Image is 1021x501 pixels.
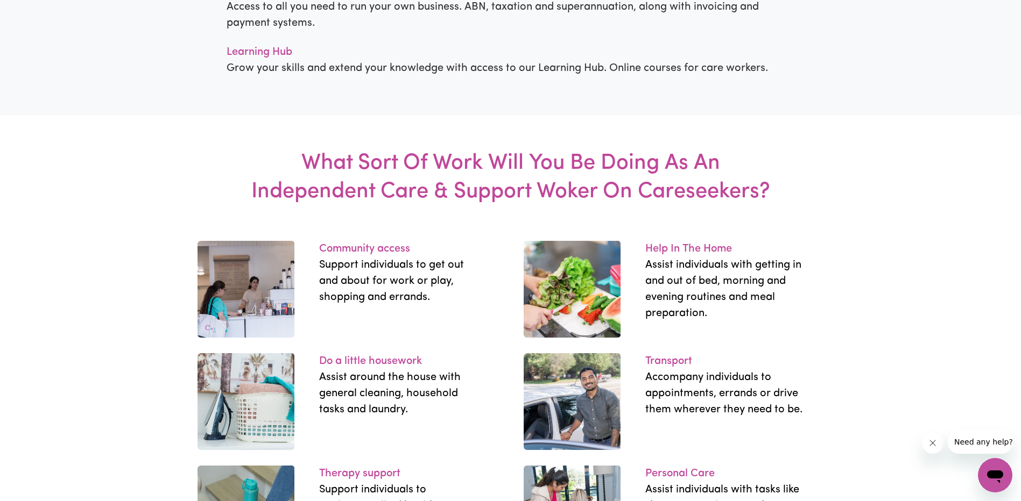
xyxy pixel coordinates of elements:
[524,241,621,338] img: work-21.3fa7cca1.jpg
[524,353,621,450] img: work-22.b58e9bca.jpg
[319,369,477,418] p: Assist around the house with general cleaning, household tasks and laundry.
[645,353,804,369] p: Transport
[319,353,477,369] p: Do a little housework
[319,466,477,482] p: Therapy support
[645,257,804,321] p: Assist individuals with getting in and out of bed, morning and evening routines and meal preparat...
[227,60,795,76] p: Grow your skills and extend your knowledge with access to our Learning Hub. Online courses for ca...
[244,115,777,241] h3: What Sort Of Work Will You Be Doing As An Independent Care & Support Woker On Careseekers?
[198,241,294,338] img: work-11.e9fa299d.jpg
[645,466,804,482] p: Personal Care
[6,8,65,16] span: Need any help?
[948,430,1012,454] iframe: Message from company
[922,432,943,454] iframe: Close message
[319,241,477,257] p: Community access
[645,369,804,418] p: Accompany individuals to appointments, errands or drive them wherever they need to be.
[227,44,795,60] p: Learning Hub
[198,353,294,450] img: work-12.ad5d85e4.jpg
[319,257,477,305] p: Support individuals to get out and about for work or play, shopping and errands.
[645,241,804,257] p: Help In The Home
[978,458,1012,492] iframe: Button to launch messaging window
